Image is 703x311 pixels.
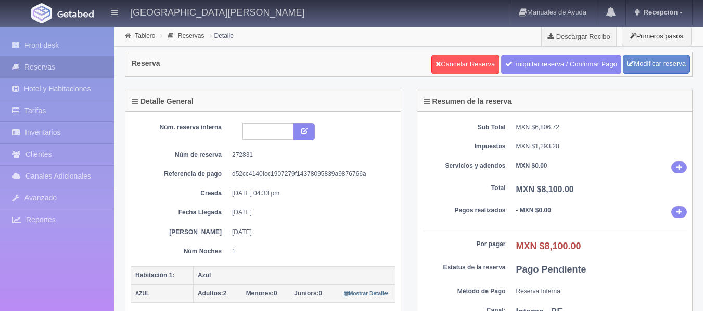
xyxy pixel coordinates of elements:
dd: d52cc4140fcc1907279f14378095839a9876766a [232,170,388,179]
dt: Método de Pago [423,287,506,296]
dt: Referencia de pago [138,170,222,179]
a: Modificar reserva [623,55,690,74]
strong: Juniors: [294,290,318,297]
strong: Adultos: [198,290,223,297]
dt: Impuestos [423,142,506,151]
img: Getabed [57,10,94,18]
dt: Fecha Llegada [138,208,222,217]
dt: Estatus de la reserva [423,263,506,272]
strong: Menores: [246,290,274,297]
b: MXN $0.00 [516,162,547,169]
h4: [GEOGRAPHIC_DATA][PERSON_NAME] [130,5,304,18]
a: Cancelar Reserva [431,55,499,74]
span: 0 [294,290,322,297]
b: MXN $8,100.00 [516,241,581,251]
b: Pago Pendiente [516,264,586,275]
small: AZUL [135,291,149,296]
dt: Núm de reserva [138,151,222,159]
small: Mostrar Detalle [344,291,389,296]
span: 2 [198,290,226,297]
dd: 272831 [232,151,388,159]
a: Reservas [178,32,204,39]
dt: Servicios y adendos [423,161,506,170]
dt: Núm Noches [138,247,222,256]
dd: Reserva Interna [516,287,687,296]
b: MXN $8,100.00 [516,185,574,194]
button: Primeros pasos [622,26,692,46]
b: Habitación 1: [135,272,174,279]
dd: [DATE] 04:33 pm [232,189,388,198]
dt: Pagos realizados [423,206,506,215]
dd: [DATE] [232,228,388,237]
dt: [PERSON_NAME] [138,228,222,237]
a: Mostrar Detalle [344,290,389,297]
dd: [DATE] [232,208,388,217]
dd: MXN $6,806.72 [516,123,687,132]
span: 0 [246,290,277,297]
dd: MXN $1,293.28 [516,142,687,151]
h4: Reserva [132,60,160,67]
th: Azul [194,266,395,285]
a: Descargar Recibo [542,26,616,47]
a: Tablero [135,32,155,39]
dt: Por pagar [423,240,506,249]
h4: Detalle General [132,98,194,105]
h4: Resumen de la reserva [424,98,512,105]
dt: Total [423,184,506,193]
dt: Núm. reserva interna [138,123,222,132]
b: - MXN $0.00 [516,207,551,214]
dd: 1 [232,247,388,256]
img: Getabed [31,3,52,23]
dt: Creada [138,189,222,198]
a: Finiquitar reserva / Confirmar Pago [501,55,621,74]
dt: Sub Total [423,123,506,132]
li: Detalle [207,31,236,40]
span: Recepción [641,8,678,16]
